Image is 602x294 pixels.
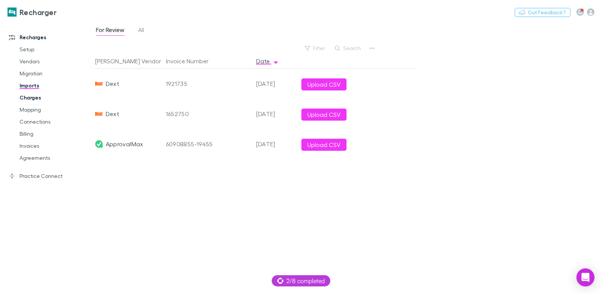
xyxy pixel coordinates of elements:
[12,67,94,80] a: Migration
[12,55,94,67] a: Vendors
[2,31,94,43] a: Recharges
[95,80,103,87] img: Dext's Logo
[12,104,94,116] a: Mapping
[166,54,217,69] button: Invoice Number
[95,110,103,118] img: Dext's Logo
[106,99,119,129] span: Dext
[12,116,94,128] a: Connections
[253,129,298,159] div: [DATE]
[576,268,594,286] div: Open Intercom Messenger
[256,54,279,69] button: Date
[301,78,347,90] button: Upload CSV
[301,109,347,121] button: Upload CSV
[138,26,144,36] span: All
[20,8,56,17] h3: Recharger
[166,69,250,99] div: 1921735
[106,129,143,159] span: ApprovalMax
[8,8,17,17] img: Recharger's Logo
[253,69,298,99] div: [DATE]
[12,92,94,104] a: Charges
[12,43,94,55] a: Setup
[3,3,61,21] a: Recharger
[106,69,119,99] span: Dext
[301,44,330,53] button: Filter
[301,139,347,151] button: Upload CSV
[12,140,94,152] a: Invoices
[166,99,250,129] div: 1652750
[12,128,94,140] a: Billing
[253,99,298,129] div: [DATE]
[96,26,125,36] span: For Review
[95,54,170,69] button: [PERSON_NAME] Vendor
[166,129,250,159] div: 6090BB55-19455
[12,152,94,164] a: Agreements
[2,170,94,182] a: Practice Connect
[12,80,94,92] a: Imports
[515,8,570,17] button: Got Feedback?
[95,140,103,148] img: ApprovalMax's Logo
[331,44,365,53] button: Search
